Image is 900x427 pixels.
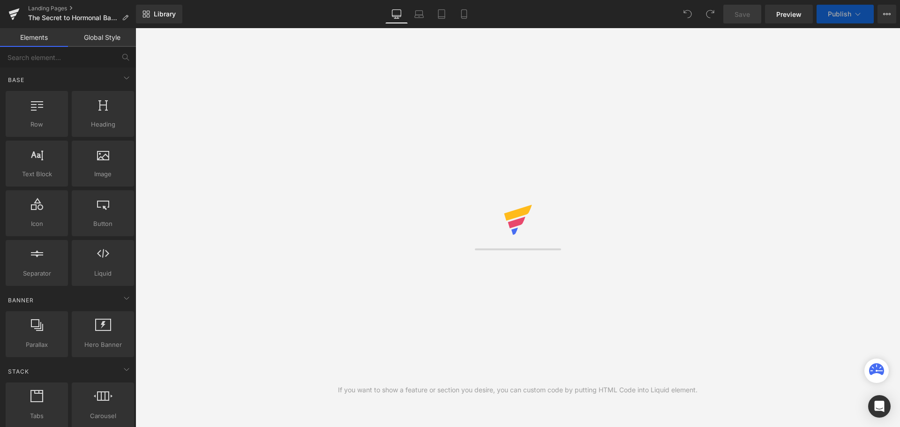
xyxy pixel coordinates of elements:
span: Save [735,9,750,19]
span: Tabs [8,411,65,421]
a: New Library [136,5,182,23]
button: More [877,5,896,23]
button: Redo [701,5,720,23]
span: Image [75,169,131,179]
span: Publish [828,10,851,18]
a: Laptop [408,5,430,23]
span: Base [7,75,25,84]
a: Landing Pages [28,5,136,12]
span: Parallax [8,340,65,350]
div: If you want to show a feature or section you desire, you can custom code by putting HTML Code int... [338,385,697,395]
a: Mobile [453,5,475,23]
div: Open Intercom Messenger [868,395,891,418]
span: Banner [7,296,35,305]
span: Row [8,120,65,129]
span: Heading [75,120,131,129]
span: Liquid [75,269,131,278]
a: Desktop [385,5,408,23]
a: Tablet [430,5,453,23]
span: Icon [8,219,65,229]
span: Library [154,10,176,18]
span: Preview [776,9,802,19]
span: Text Block [8,169,65,179]
button: Undo [678,5,697,23]
span: Carousel [75,411,131,421]
span: Stack [7,367,30,376]
span: Hero Banner [75,340,131,350]
span: Button [75,219,131,229]
a: Global Style [68,28,136,47]
a: Preview [765,5,813,23]
span: The Secret to Hormonal Balance for Women [28,14,118,22]
span: Separator [8,269,65,278]
button: Publish [817,5,874,23]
